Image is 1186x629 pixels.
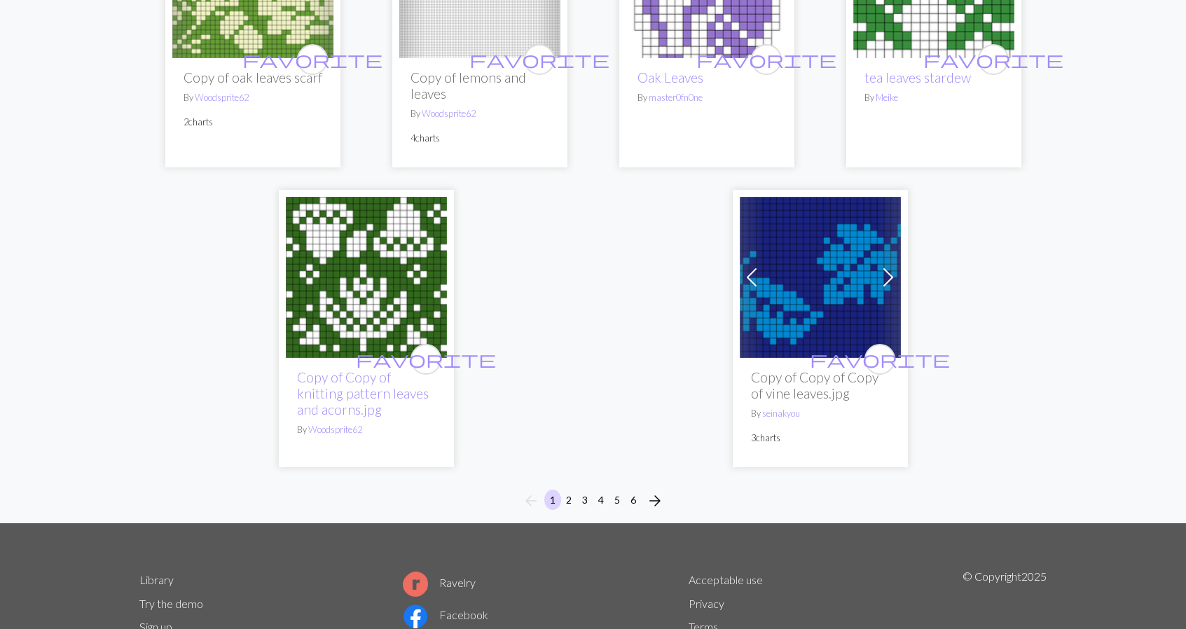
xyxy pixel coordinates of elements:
[469,48,609,70] span: favorite
[649,92,703,103] a: master0fn0ne
[297,44,328,75] button: favourite
[876,92,898,103] a: Meike
[637,91,776,104] p: By
[593,490,609,510] button: 4
[524,44,555,75] button: favourite
[411,69,549,102] h2: Copy of lemons and leaves
[195,92,249,103] a: Woodsprite62
[297,369,429,417] a: Copy of Copy of knitting pattern leaves and acorns.jpg
[647,492,663,509] i: Next
[411,107,549,120] p: By
[286,269,447,282] a: knitting pattern leaves and acorns.jpg
[411,132,549,145] p: 4 charts
[810,348,950,370] span: favorite
[469,46,609,74] i: favourite
[696,46,836,74] i: favourite
[544,490,561,510] button: 1
[978,44,1009,75] button: favourite
[242,46,382,74] i: favourite
[184,116,322,129] p: 2 charts
[184,91,322,104] p: By
[751,44,782,75] button: favourite
[751,369,890,401] h2: Copy of Copy of Copy of vine leaves.jpg
[403,572,428,597] img: Ravelry logo
[641,490,669,512] button: Next
[297,423,436,436] p: By
[286,197,447,358] img: knitting pattern leaves and acorns.jpg
[308,424,362,435] a: Woodsprite62
[647,491,663,511] span: arrow_forward
[517,490,669,512] nav: Page navigation
[637,69,703,85] a: Oak Leaves
[609,490,626,510] button: 5
[751,407,890,420] p: By
[864,344,895,375] button: favourite
[762,408,800,419] a: seinakyou
[740,269,901,282] a: Leaves
[139,573,174,586] a: Library
[560,490,577,510] button: 2
[864,69,971,85] a: tea leaves stardew
[356,348,496,370] span: favorite
[689,597,724,610] a: Privacy
[403,604,428,629] img: Facebook logo
[923,46,1063,74] i: favourite
[242,48,382,70] span: favorite
[356,345,496,373] i: favourite
[751,431,890,445] p: 3 charts
[411,344,441,375] button: favourite
[625,490,642,510] button: 6
[403,576,476,589] a: Ravelry
[696,48,836,70] span: favorite
[403,608,488,621] a: Facebook
[422,108,476,119] a: Woodsprite62
[810,345,950,373] i: favourite
[184,69,322,85] h2: Copy of oak leaves scarf
[923,48,1063,70] span: favorite
[689,573,763,586] a: Acceptable use
[740,197,901,358] img: Leaves
[139,597,203,610] a: Try the demo
[864,91,1003,104] p: By
[577,490,593,510] button: 3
